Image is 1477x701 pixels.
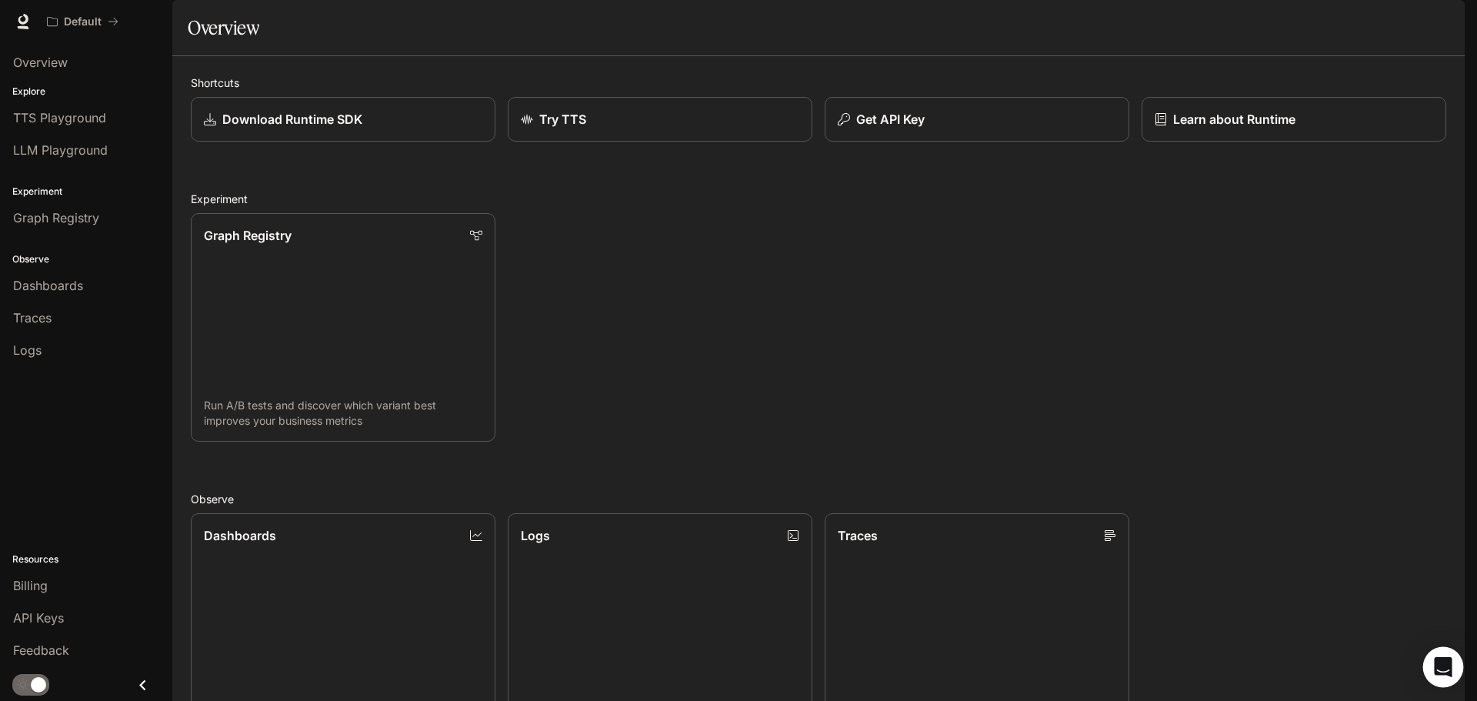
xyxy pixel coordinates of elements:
[838,526,878,545] p: Traces
[856,110,925,129] p: Get API Key
[191,97,495,142] a: Download Runtime SDK
[1173,110,1295,129] p: Learn about Runtime
[191,75,1446,91] h2: Shortcuts
[1423,647,1464,688] div: Open Intercom Messenger
[191,213,495,442] a: Graph RegistryRun A/B tests and discover which variant best improves your business metrics
[40,6,125,37] button: All workspaces
[64,15,102,28] p: Default
[204,526,276,545] p: Dashboards
[191,191,1446,207] h2: Experiment
[204,226,292,245] p: Graph Registry
[222,110,362,129] p: Download Runtime SDK
[1142,97,1446,142] a: Learn about Runtime
[204,398,482,429] p: Run A/B tests and discover which variant best improves your business metrics
[191,491,1446,507] h2: Observe
[188,12,259,43] h1: Overview
[508,97,812,142] a: Try TTS
[539,110,586,129] p: Try TTS
[825,97,1129,142] button: Get API Key
[521,526,550,545] p: Logs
